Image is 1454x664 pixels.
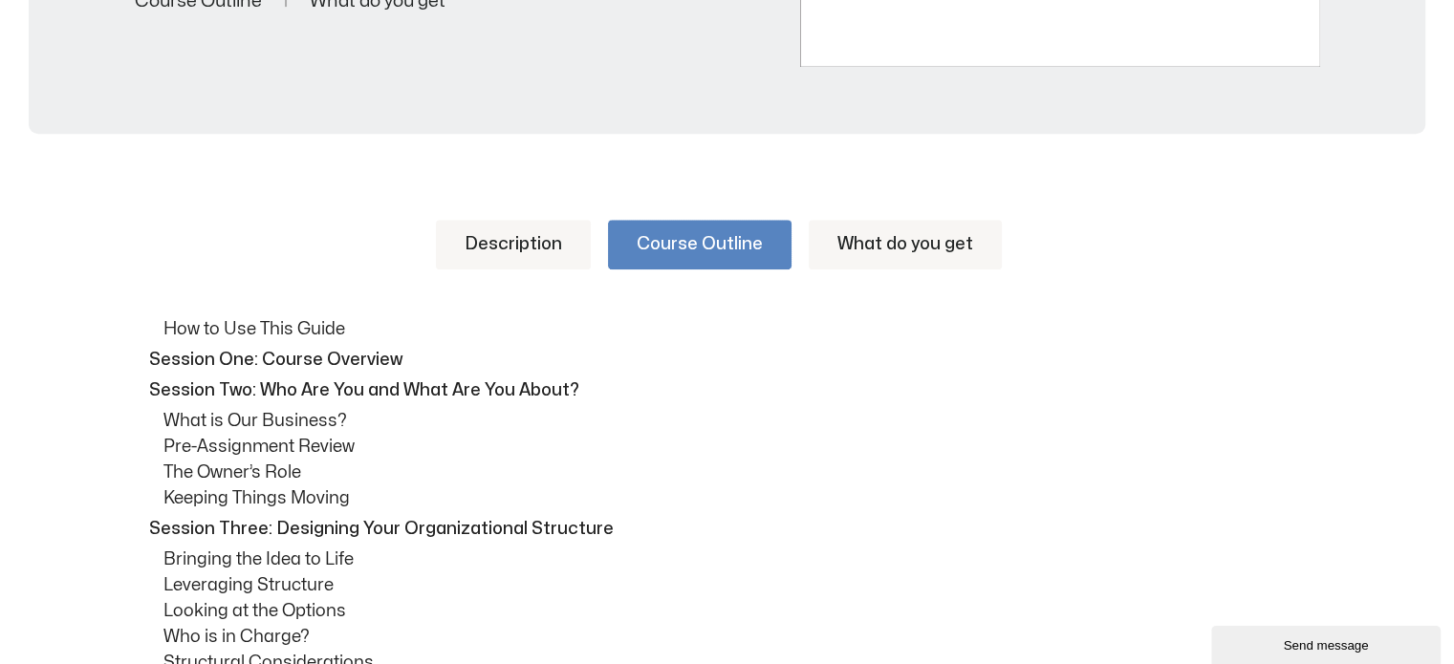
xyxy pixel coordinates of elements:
p: What is Our Business? [163,408,1320,434]
p: Session One: Course Overview [149,347,1315,373]
p: Session Two: Who Are You and What Are You About? [149,377,1315,403]
p: Bringing the Idea to Life [163,546,1320,572]
p: Keeping Things Moving [163,485,1320,511]
p: Who is in Charge? [163,624,1320,650]
p: Session Three: Designing Your Organizational Structure [149,516,1315,542]
p: Looking at the Options [163,598,1320,624]
p: How to Use This Guide [163,316,1320,342]
a: Course Outline [608,220,792,269]
p: Pre-Assignment Review [163,434,1320,460]
iframe: chat widget [1211,622,1444,664]
p: Leveraging Structure [163,572,1320,598]
a: Description [436,220,591,269]
a: What do you get [809,220,1002,269]
p: The Owner’s Role [163,460,1320,485]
